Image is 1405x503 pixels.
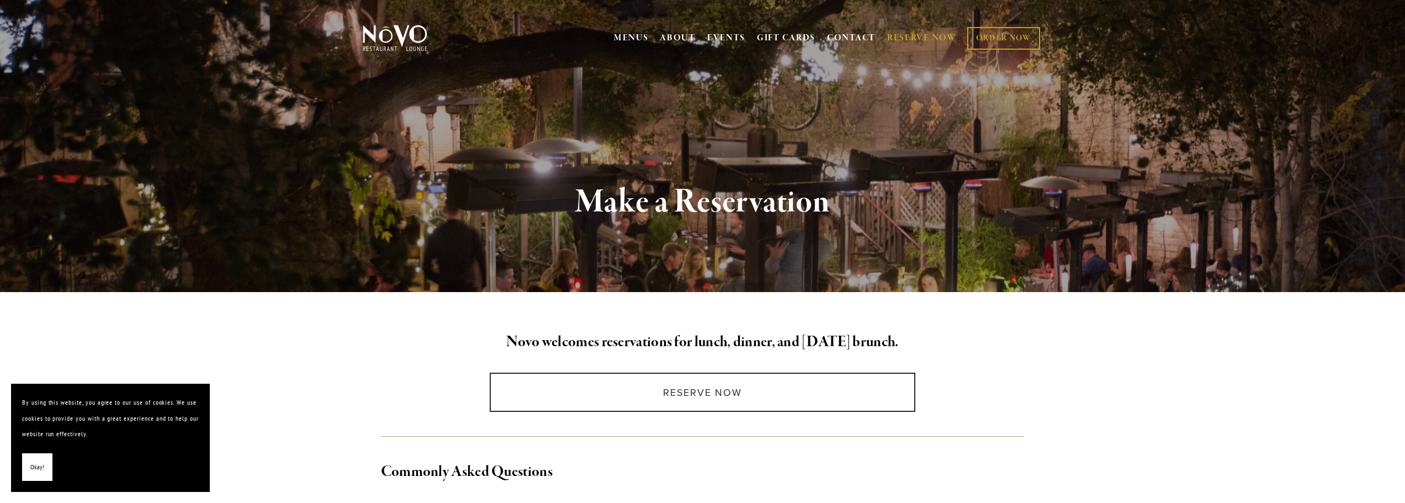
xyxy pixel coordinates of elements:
[11,384,210,492] section: Cookie banner
[575,181,830,223] strong: Make a Reservation
[827,28,876,49] a: CONTACT
[614,33,649,44] a: MENUS
[660,33,696,44] a: ABOUT
[22,395,199,442] p: By using this website, you agree to our use of cookies. We use cookies to provide you with a grea...
[360,24,430,52] img: Novo Restaurant &amp; Lounge
[381,460,1025,484] h2: Commonly Asked Questions
[757,28,815,49] a: GIFT CARDS
[967,27,1040,50] a: ORDER NOW
[707,33,745,44] a: EVENTS
[381,331,1025,354] h2: Novo welcomes reservations for lunch, dinner, and [DATE] brunch.
[22,453,52,481] button: Okay!
[887,28,957,49] a: RESERVE NOW
[490,373,915,412] a: Reserve Now
[30,459,44,475] span: Okay!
